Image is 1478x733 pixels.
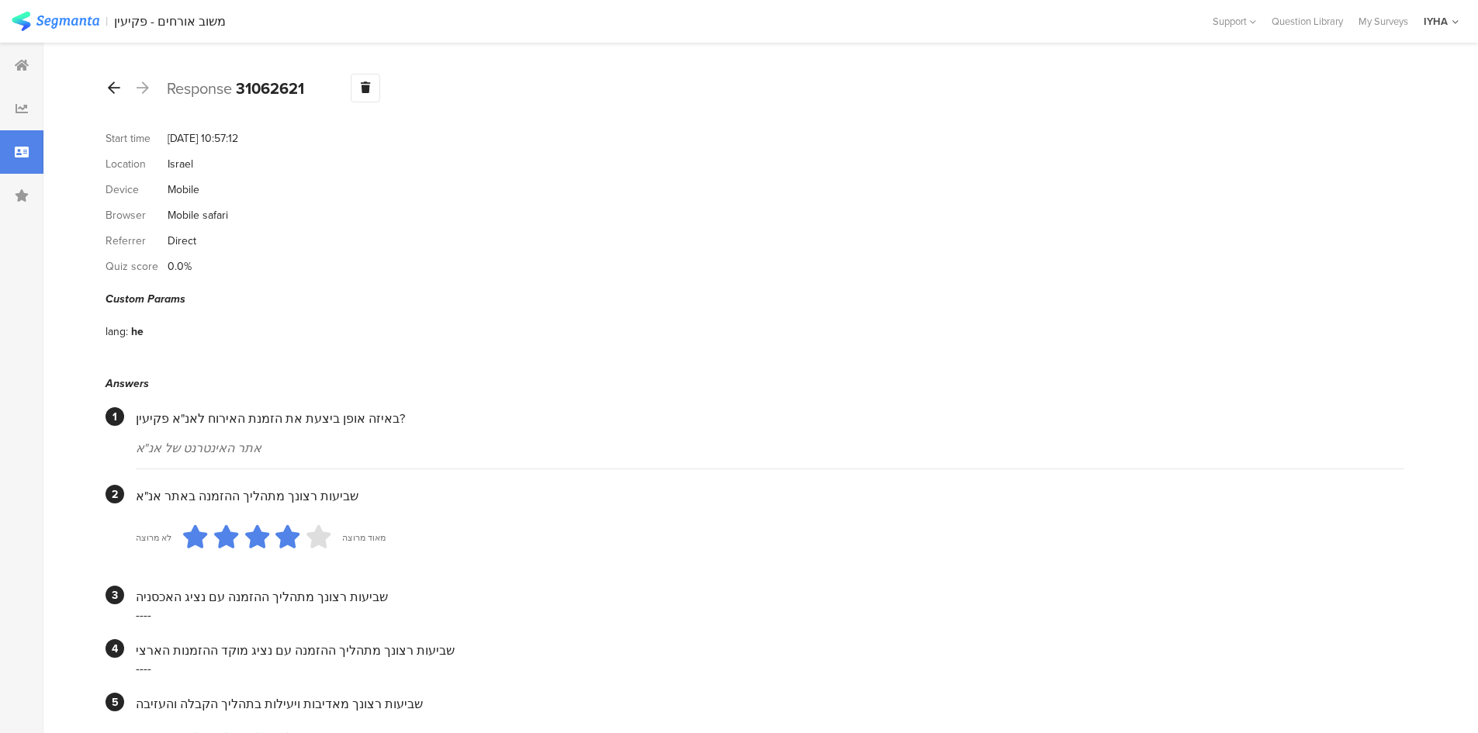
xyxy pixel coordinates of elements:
div: 2 [106,485,124,503]
div: IYHA [1424,14,1448,29]
div: שביעות רצונך מתהליך ההזמנה עם נציג האכסניה [136,588,1404,606]
div: Referrer [106,233,168,249]
div: שביעות רצונך מאדיבות ויעילות בתהליך הקבלה והעזיבה [136,695,1404,713]
a: My Surveys [1351,14,1416,29]
div: מאוד מרוצה [342,531,386,544]
div: ---- [136,606,1404,624]
div: באיזה אופן ביצעת את הזמנת האירוח לאנ"א פקיעין? [136,410,1404,427]
div: 4 [106,639,124,658]
div: he [131,323,144,340]
div: לא מרוצה [136,531,171,544]
div: Answers [106,375,1404,392]
div: שביעות רצונך מתהליך ההזמנה עם נציג מוקד ההזמנות הארצי [136,641,1404,659]
div: Direct [168,233,196,249]
div: משוב אורחים - פקיעין [114,14,226,29]
b: 31062621 [236,77,304,100]
div: Mobile [168,182,199,198]
div: Israel [168,156,193,172]
div: אתר האינטרנט של אנ"א [136,439,1404,457]
div: Quiz score [106,258,168,275]
div: Start time [106,130,168,147]
div: 5 [106,693,124,711]
div: 1 [106,407,124,426]
div: lang: [106,323,131,340]
div: 3 [106,586,124,604]
div: ---- [136,659,1404,677]
span: Response [167,77,232,100]
img: segmanta logo [12,12,99,31]
div: Device [106,182,168,198]
div: שביעות רצונך מתהליך ההזמנה באתר אנ"א [136,487,1404,505]
div: [DATE] 10:57:12 [168,130,238,147]
div: | [106,12,108,30]
div: Support [1213,9,1256,33]
div: Location [106,156,168,172]
div: Custom Params [106,291,1404,307]
div: 0.0% [168,258,192,275]
div: Browser [106,207,168,223]
div: Mobile safari [168,207,228,223]
a: Question Library [1264,14,1351,29]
